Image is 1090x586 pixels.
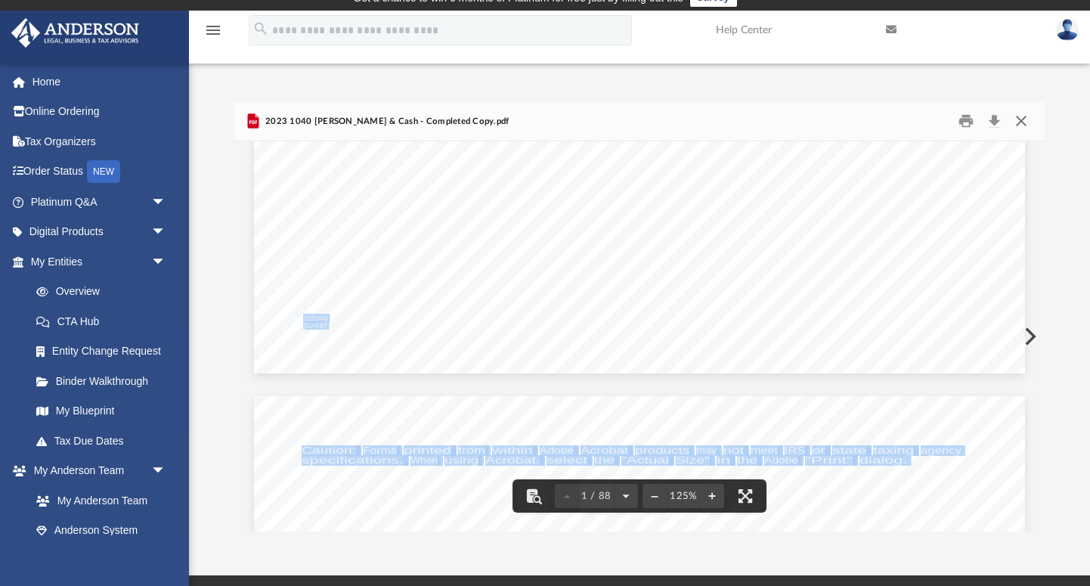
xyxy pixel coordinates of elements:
span: arrow_drop_down [151,456,181,487]
span: taxing [873,446,914,456]
a: Home [11,67,189,97]
span: 326340 [303,315,327,322]
a: Platinum Q&Aarrow_drop_down [11,187,189,217]
span: products [635,446,689,456]
span: arrow_drop_down [151,246,181,277]
a: Anderson System [21,516,181,546]
a: My Anderson Teamarrow_drop_down [11,456,181,486]
span: dialog. [859,456,907,466]
button: Zoom in [700,479,724,513]
button: Next page [614,479,638,513]
span: arrow_drop_down [151,217,181,248]
span: meet [751,446,778,456]
div: Current zoom level [667,491,700,501]
span: agency [921,446,961,456]
span: 2023 1040 [PERSON_NAME] & Cash - Completed Copy.pdf [262,115,509,129]
a: Tax Due Dates [21,426,189,456]
span: may [696,446,717,456]
span: "Print" [805,456,853,466]
span: using [444,456,478,466]
a: Online Ordering [11,97,189,127]
i: search [252,20,269,37]
button: Zoom out [643,479,667,513]
a: My Blueprint [21,396,181,426]
div: Document Viewer [234,141,1045,532]
a: My Anderson Team [21,485,174,516]
span: not [723,446,744,456]
div: Preview [234,102,1045,532]
button: Toggle findbar [517,479,550,513]
span: Acrobat [581,446,628,456]
a: CTA Hub [21,306,189,336]
img: Anderson Advisors Platinum Portal [7,18,144,48]
a: Digital Productsarrow_drop_down [11,217,189,247]
span: or [812,446,825,456]
span: from [458,446,485,456]
button: Close [1008,110,1035,133]
button: Print [951,110,981,133]
span: When [410,456,438,466]
span: within [492,446,533,456]
span: Caution: [302,446,356,456]
a: Binder Walkthrough [21,366,189,396]
span: the [737,456,757,466]
span: IRS [785,446,805,456]
a: Overview [21,277,189,307]
a: Entity Change Request [21,336,189,367]
span: 1 / 88 [579,491,614,501]
i: menu [204,21,222,39]
button: Download [981,110,1008,133]
span: [DATE] [303,322,327,330]
div: NEW [87,160,120,183]
button: Enter fullscreen [729,479,762,513]
span: Adobe [540,446,574,456]
span: specifications. [302,456,404,466]
span: Adobe [764,456,798,466]
span: printed [404,446,451,456]
button: Next File [1012,315,1045,358]
span: Acrobat, [485,456,540,466]
span: Forms [363,446,397,456]
div: File preview [234,141,1045,532]
a: menu [204,29,222,39]
span: Size" [676,456,710,466]
span: in [717,456,730,466]
img: User Pic [1056,19,1079,41]
span: arrow_drop_down [151,187,181,218]
a: My Entitiesarrow_drop_down [11,246,189,277]
a: Tax Organizers [11,126,189,157]
span: the [594,456,615,466]
a: Order StatusNEW [11,157,189,188]
button: 1 / 88 [579,479,614,513]
span: select [547,456,587,466]
span: "Actual [621,456,669,466]
span: state [832,446,866,456]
